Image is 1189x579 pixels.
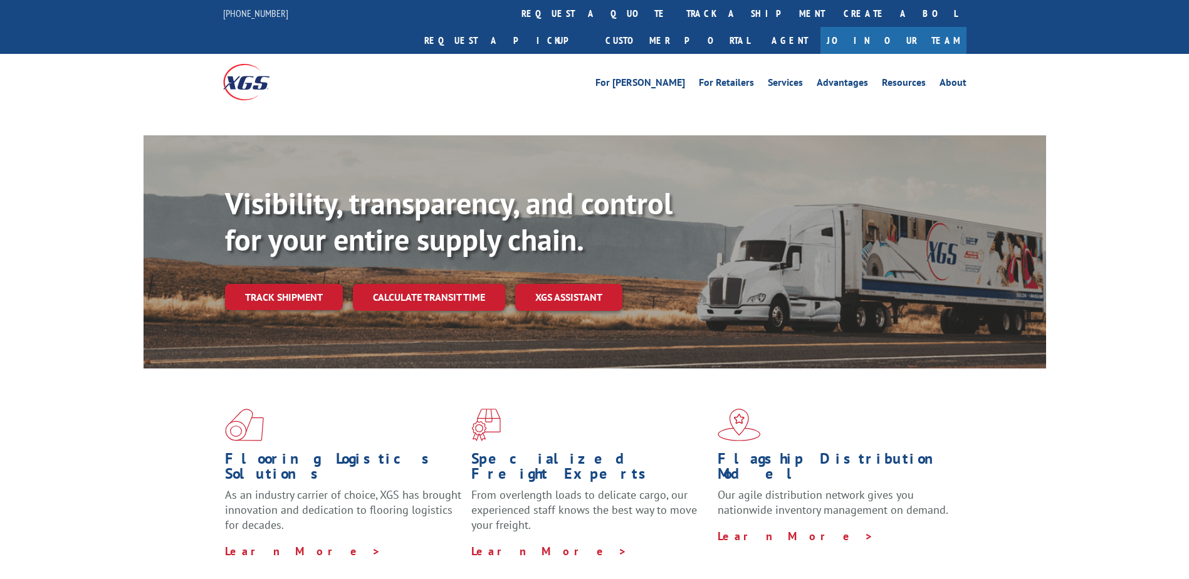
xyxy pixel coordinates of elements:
[225,544,381,558] a: Learn More >
[759,27,820,54] a: Agent
[223,7,288,19] a: [PHONE_NUMBER]
[471,544,627,558] a: Learn More >
[225,409,264,441] img: xgs-icon-total-supply-chain-intelligence-red
[882,78,926,91] a: Resources
[718,409,761,441] img: xgs-icon-flagship-distribution-model-red
[940,78,966,91] a: About
[471,488,708,543] p: From overlength loads to delicate cargo, our experienced staff knows the best way to move your fr...
[415,27,596,54] a: Request a pickup
[820,27,966,54] a: Join Our Team
[515,284,622,311] a: XGS ASSISTANT
[225,451,462,488] h1: Flooring Logistics Solutions
[471,409,501,441] img: xgs-icon-focused-on-flooring-red
[699,78,754,91] a: For Retailers
[225,284,343,310] a: Track shipment
[718,488,948,517] span: Our agile distribution network gives you nationwide inventory management on demand.
[768,78,803,91] a: Services
[353,284,505,311] a: Calculate transit time
[225,488,461,532] span: As an industry carrier of choice, XGS has brought innovation and dedication to flooring logistics...
[718,451,955,488] h1: Flagship Distribution Model
[471,451,708,488] h1: Specialized Freight Experts
[595,78,685,91] a: For [PERSON_NAME]
[817,78,868,91] a: Advantages
[718,529,874,543] a: Learn More >
[596,27,759,54] a: Customer Portal
[225,184,673,259] b: Visibility, transparency, and control for your entire supply chain.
